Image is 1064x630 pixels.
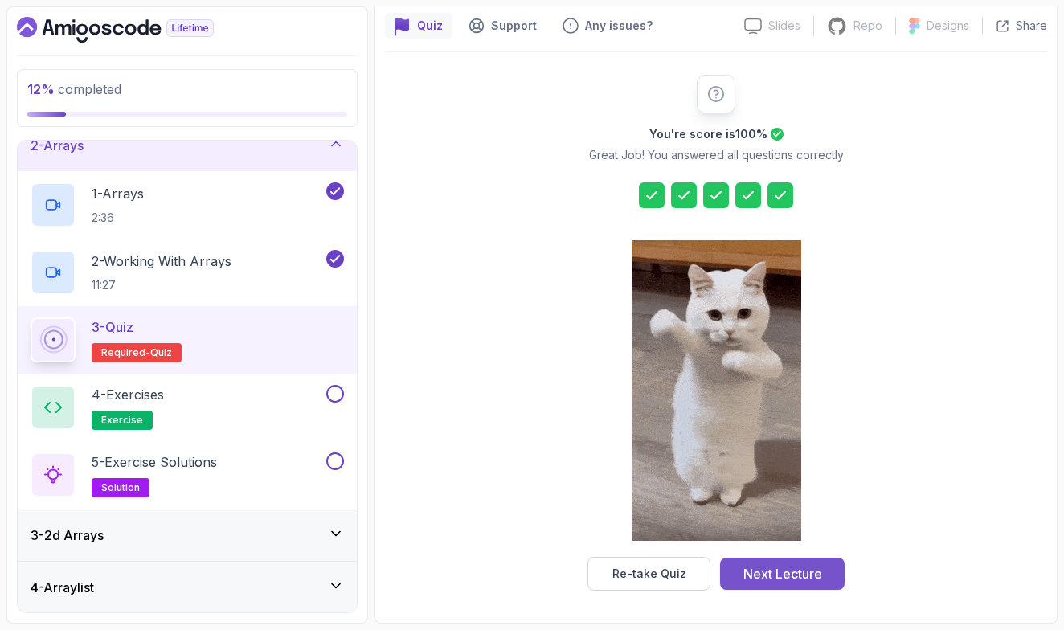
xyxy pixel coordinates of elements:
[92,452,217,472] p: 5 - Exercise Solutions
[1016,18,1047,34] p: Share
[27,81,55,97] span: 12 %
[982,18,1047,34] button: Share
[92,277,231,293] p: 11:27
[101,481,140,494] span: solution
[92,184,144,203] p: 1 - Arrays
[27,81,121,97] span: completed
[101,346,150,359] span: Required-
[491,18,537,34] p: Support
[17,17,251,43] a: Dashboard
[853,18,882,34] p: Repo
[589,147,844,163] p: Great Job! You answered all questions correctly
[18,120,357,171] button: 2-Arrays
[927,18,969,34] p: Designs
[743,564,822,583] div: Next Lecture
[92,210,144,226] p: 2:36
[31,526,104,545] h3: 3 - 2d Arrays
[585,18,653,34] p: Any issues?
[31,385,344,430] button: 4-Exercisesexercise
[18,562,357,613] button: 4-Arraylist
[632,240,801,541] img: cool-cat
[612,566,686,582] div: Re-take Quiz
[385,13,452,39] button: quiz button
[649,126,767,142] h2: You're score is 100 %
[31,317,344,362] button: 3-QuizRequired-quiz
[417,18,443,34] p: Quiz
[31,452,344,497] button: 5-Exercise Solutionssolution
[459,13,546,39] button: Support button
[553,13,662,39] button: Feedback button
[150,346,172,359] span: quiz
[768,18,800,34] p: Slides
[92,385,164,404] p: 4 - Exercises
[18,509,357,561] button: 3-2d Arrays
[720,558,845,590] button: Next Lecture
[31,250,344,295] button: 2-Working With Arrays11:27
[31,578,94,597] h3: 4 - Arraylist
[587,557,710,591] button: Re-take Quiz
[101,414,143,427] span: exercise
[92,252,231,271] p: 2 - Working With Arrays
[92,317,133,337] p: 3 - Quiz
[31,136,84,155] h3: 2 - Arrays
[31,182,344,227] button: 1-Arrays2:36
